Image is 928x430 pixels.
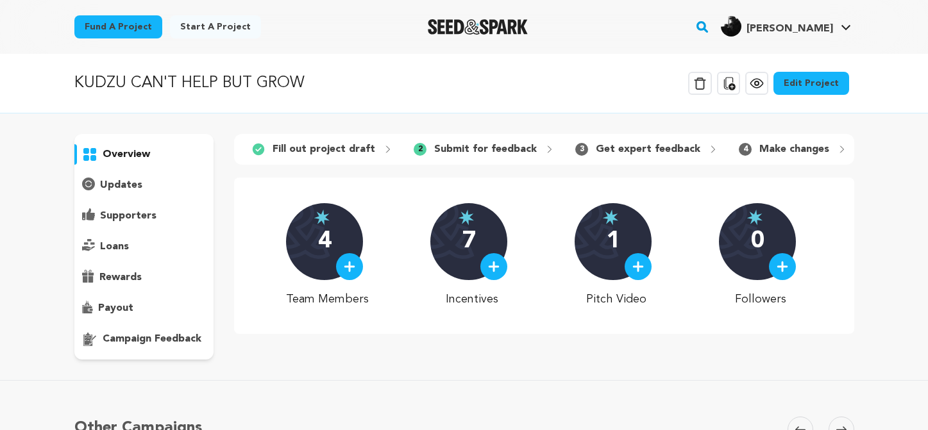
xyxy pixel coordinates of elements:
[414,143,426,156] span: 2
[273,142,375,157] p: Fill out project draft
[575,290,657,308] p: Pitch Video
[74,72,305,95] p: KUDZU CAN'T HELP BUT GROW
[428,19,528,35] img: Seed&Spark Logo Dark Mode
[286,290,369,308] p: Team Members
[434,142,537,157] p: Submit for feedback
[777,261,788,272] img: plus.svg
[718,13,854,40] span: Tristan H.'s Profile
[719,290,802,308] p: Followers
[607,229,620,254] p: 1
[318,229,332,254] p: 4
[74,175,214,195] button: updates
[596,142,700,157] p: Get expert feedback
[74,206,214,226] button: supporters
[344,261,355,272] img: plus.svg
[170,15,261,38] a: Start a project
[74,329,214,349] button: campaign feedback
[100,208,156,224] p: supporters
[430,290,513,308] p: Incentives
[632,261,644,272] img: plus.svg
[74,298,214,318] button: payout
[100,239,129,254] p: loans
[74,144,214,165] button: overview
[74,15,162,38] a: Fund a project
[759,142,829,157] p: Make changes
[103,331,201,347] p: campaign feedback
[751,229,764,254] p: 0
[718,13,854,37] a: Tristan H.'s Profile
[739,143,752,156] span: 4
[773,72,849,95] a: Edit Project
[575,143,588,156] span: 3
[428,19,528,35] a: Seed&Spark Homepage
[99,270,142,285] p: rewards
[747,24,833,34] span: [PERSON_NAME]
[721,16,833,37] div: Tristan H.'s Profile
[100,178,142,193] p: updates
[103,147,150,162] p: overview
[74,267,214,288] button: rewards
[74,236,214,257] button: loans
[488,261,500,272] img: plus.svg
[721,16,741,37] img: a9663e7f68ce07a8.jpg
[98,301,133,316] p: payout
[462,229,476,254] p: 7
